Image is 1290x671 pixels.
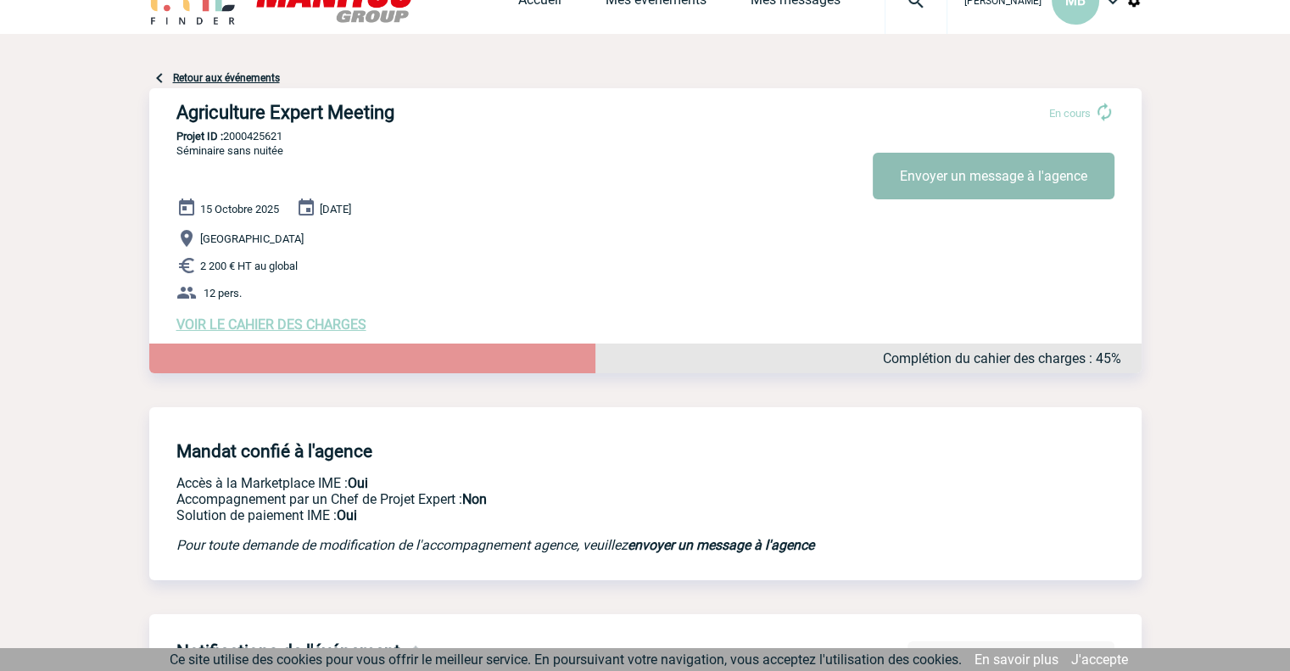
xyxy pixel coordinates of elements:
span: [GEOGRAPHIC_DATA] [200,232,304,245]
span: En cours [1049,107,1091,120]
button: Envoyer un message à l'agence [873,153,1114,199]
h3: Agriculture Expert Meeting [176,102,685,123]
span: 15 Octobre 2025 [200,203,279,215]
a: VOIR LE CAHIER DES CHARGES [176,316,366,333]
h4: Mandat confié à l'agence [176,441,372,461]
a: J'accepte [1071,651,1128,668]
span: [DATE] [320,203,351,215]
em: Pour toute demande de modification de l'accompagnement agence, veuillez [176,537,814,553]
a: Retour aux événements [173,72,280,84]
a: En savoir plus [974,651,1058,668]
span: 12 pers. [204,287,242,299]
a: envoyer un message à l'agence [628,537,814,553]
b: Non [462,491,487,507]
span: Ce site utilise des cookies pour vous offrir le meilleur service. En poursuivant votre navigation... [170,651,962,668]
span: Séminaire sans nuitée [176,144,283,157]
p: Accès à la Marketplace IME : [176,475,880,491]
p: Prestation payante [176,491,880,507]
h4: Notifications de l'événement [176,641,400,662]
span: 2 200 € HT au global [200,260,298,272]
p: 2000425621 [149,130,1142,143]
b: Oui [348,475,368,491]
b: Oui [337,507,357,523]
b: Projet ID : [176,130,223,143]
p: Conformité aux process achat client, Prise en charge de la facturation, Mutualisation de plusieur... [176,507,880,523]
